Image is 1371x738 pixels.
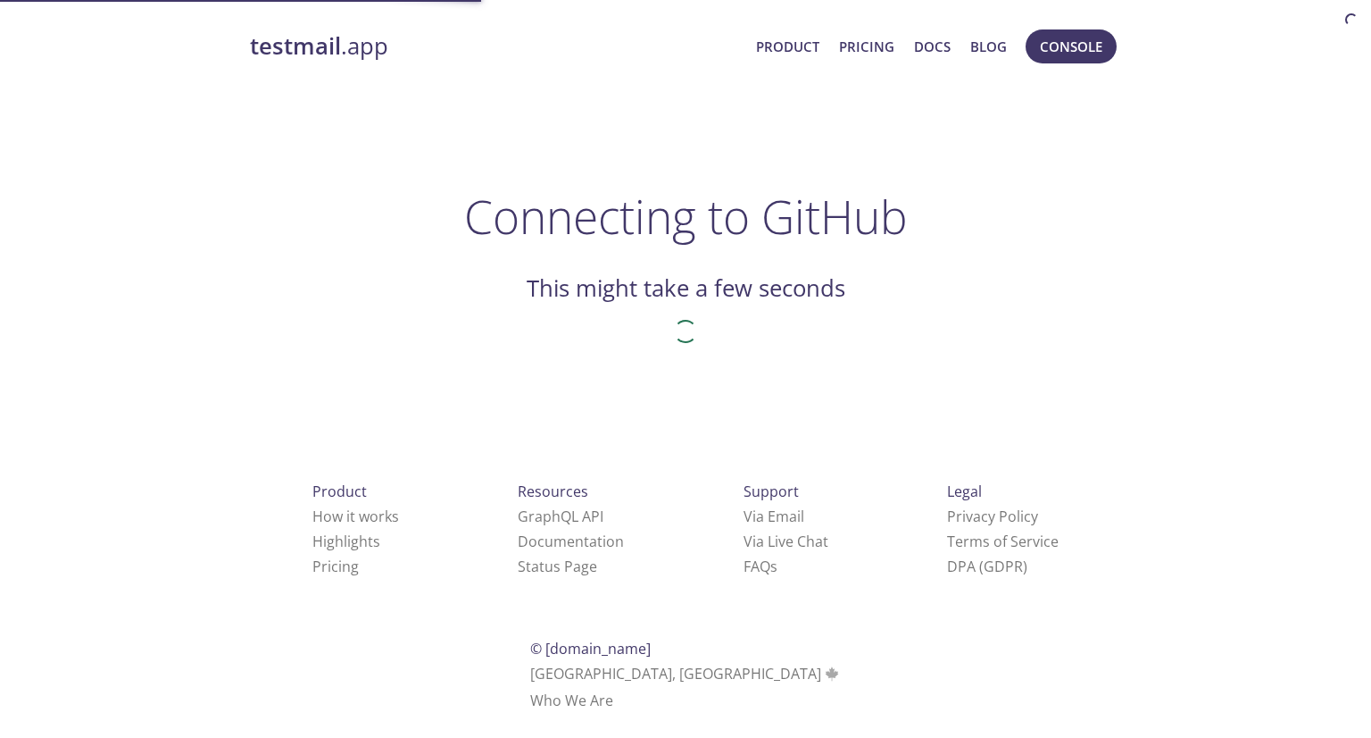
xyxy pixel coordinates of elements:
[744,532,828,551] a: Via Live Chat
[518,532,624,551] a: Documentation
[312,557,359,576] a: Pricing
[312,482,367,501] span: Product
[947,507,1038,526] a: Privacy Policy
[527,273,845,304] h2: This might take a few seconds
[530,664,842,683] span: [GEOGRAPHIC_DATA], [GEOGRAPHIC_DATA]
[947,482,982,501] span: Legal
[947,532,1059,551] a: Terms of Service
[1026,29,1117,63] button: Console
[744,507,804,526] a: Via Email
[914,35,951,58] a: Docs
[744,482,799,501] span: Support
[530,691,613,710] a: Who We Are
[250,30,341,62] strong: testmail
[770,557,777,576] span: s
[518,507,603,526] a: GraphQL API
[530,639,651,658] span: © [DOMAIN_NAME]
[312,532,380,551] a: Highlights
[947,557,1027,576] a: DPA (GDPR)
[1040,35,1102,58] span: Console
[744,557,777,576] a: FAQ
[464,189,908,243] h1: Connecting to GitHub
[756,35,819,58] a: Product
[839,35,894,58] a: Pricing
[518,557,597,576] a: Status Page
[518,482,588,501] span: Resources
[970,35,1007,58] a: Blog
[250,31,742,62] a: testmail.app
[312,507,399,526] a: How it works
